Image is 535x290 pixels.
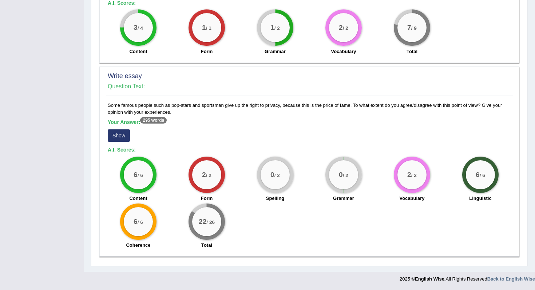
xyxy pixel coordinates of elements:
label: Vocabulary [331,48,356,55]
small: / 9 [411,26,417,31]
small: / 26 [206,219,215,225]
label: Content [129,195,147,202]
big: 2 [407,170,411,178]
div: Some famous people such as pop-stars and sportsman give up the right to privacy, because this is ... [106,102,513,253]
big: 6 [476,170,480,178]
button: Show [108,129,130,142]
small: / 2 [411,173,417,178]
label: Vocabulary [399,195,424,202]
big: 6 [134,170,138,178]
small: / 6 [480,173,485,178]
big: 1 [270,24,274,32]
big: 0 [339,170,343,178]
label: Form [201,48,213,55]
small: / 2 [274,173,280,178]
label: Form [201,195,213,202]
h2: Write essay [108,73,511,80]
small: / 2 [343,173,348,178]
b: A.I. Scores: [108,147,136,153]
label: Content [129,48,147,55]
big: 2 [202,170,206,178]
sup: 295 words [140,117,167,124]
small: / 2 [274,26,280,31]
h4: Question Text: [108,83,511,90]
label: Grammar [265,48,286,55]
a: Back to English Wise [487,276,535,282]
big: 2 [339,24,343,32]
small: / 1 [206,26,211,31]
big: 6 [134,218,138,226]
strong: English Wise. [415,276,445,282]
b: Your Answer: [108,119,167,125]
label: Total [201,242,212,249]
label: Total [407,48,417,55]
small: / 4 [138,26,143,31]
label: Linguistic [469,195,491,202]
label: Spelling [266,195,285,202]
small: / 2 [206,173,211,178]
big: 22 [199,218,206,226]
small: / 2 [343,26,348,31]
small: / 6 [138,219,143,225]
small: / 6 [138,173,143,178]
label: Grammar [333,195,354,202]
big: 1 [202,24,206,32]
big: 3 [134,24,138,32]
div: 2025 © All Rights Reserved [400,272,535,282]
big: 0 [270,170,274,178]
big: 7 [407,24,411,32]
label: Coherence [126,242,150,249]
